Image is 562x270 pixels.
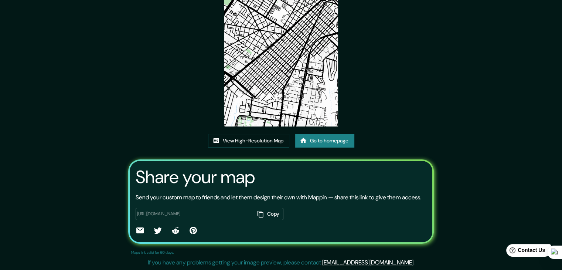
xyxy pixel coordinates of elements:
[131,250,174,255] p: Maps link valid for 60 days.
[295,134,354,148] a: Go to homepage
[148,258,415,267] p: If you have any problems getting your image preview, please contact .
[136,193,421,202] p: Send your custom map to friends and let them design their own with Mappin — share this link to gi...
[136,167,255,188] h3: Share your map
[496,241,554,262] iframe: Help widget launcher
[322,259,413,266] a: [EMAIL_ADDRESS][DOMAIN_NAME]
[255,208,283,220] button: Copy
[208,134,289,148] a: View High-Resolution Map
